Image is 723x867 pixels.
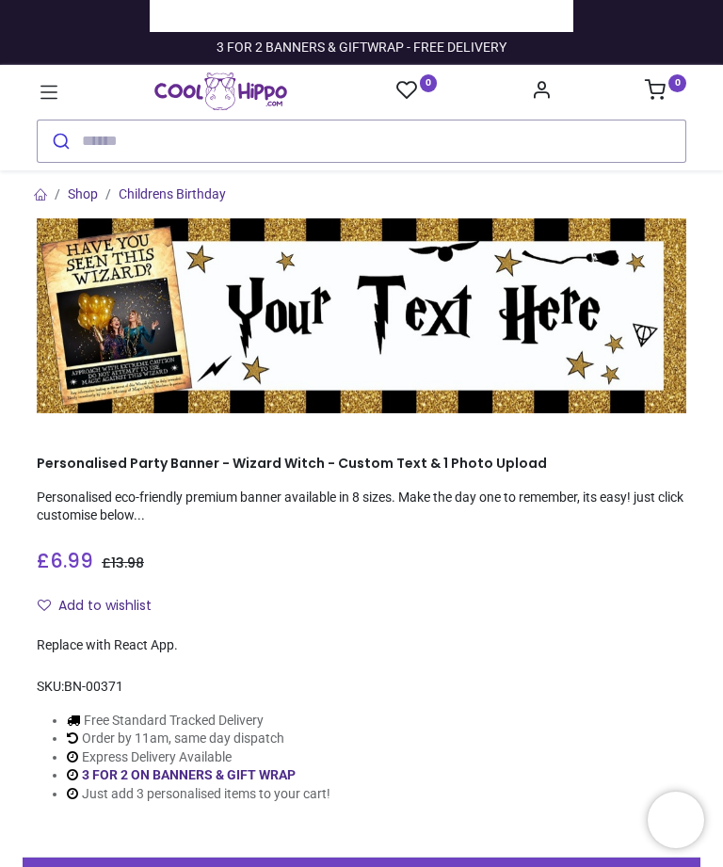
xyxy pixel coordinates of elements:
[64,679,123,694] span: BN-00371
[111,554,144,572] span: 13.98
[68,186,98,201] a: Shop
[37,678,686,697] div: SKU:
[217,39,506,57] div: 3 FOR 2 BANNERS & GIFTWRAP - FREE DELIVERY
[50,547,93,574] span: 6.99
[154,72,287,110] img: Cool Hippo
[37,636,686,655] div: Replace with React App.
[37,218,686,413] img: Personalised Party Banner - Wizard Witch - Custom Text & 1 Photo Upload
[37,489,686,525] p: Personalised eco-friendly premium banner available in 8 sizes. Make the day one to remember, its ...
[38,120,82,162] button: Submit
[67,730,330,748] li: Order by 11am, same day dispatch
[38,599,51,612] i: Add to wishlist
[67,785,330,804] li: Just add 3 personalised items to your cart!
[668,74,686,92] sup: 0
[37,548,93,575] span: £
[67,748,330,767] li: Express Delivery Available
[420,74,438,92] sup: 0
[102,554,144,572] span: £
[645,85,686,100] a: 0
[37,455,686,474] h1: Personalised Party Banner - Wizard Witch - Custom Text & 1 Photo Upload
[531,85,552,100] a: Account Info
[82,767,296,782] a: 3 FOR 2 ON BANNERS & GIFT WRAP
[119,186,226,201] a: Childrens Birthday
[648,792,704,848] iframe: Brevo live chat
[164,7,559,25] iframe: Customer reviews powered by Trustpilot
[154,72,287,110] a: Logo of Cool Hippo
[396,79,438,103] a: 0
[67,712,330,731] li: Free Standard Tracked Delivery
[37,590,168,622] button: Add to wishlistAdd to wishlist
